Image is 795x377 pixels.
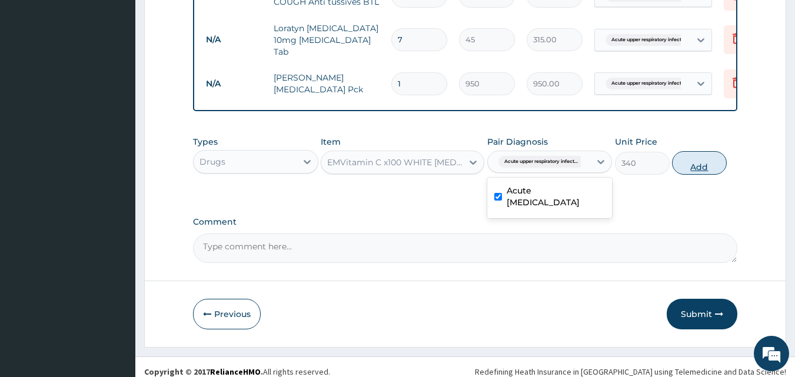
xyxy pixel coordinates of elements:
label: Types [193,137,218,147]
button: Submit [667,299,737,329]
strong: Copyright © 2017 . [144,366,263,377]
label: Item [321,136,341,148]
span: We're online! [68,114,162,232]
img: d_794563401_company_1708531726252_794563401 [22,59,48,88]
span: Acute upper respiratory infect... [606,78,691,89]
label: Acute [MEDICAL_DATA] [507,185,606,208]
span: Acute upper respiratory infect... [606,34,691,46]
button: Previous [193,299,261,329]
label: Comment [193,217,738,227]
button: Add [672,151,727,175]
div: EMVitamin C x100 WHITE [MEDICAL_DATA] Tab [327,156,464,168]
label: Unit Price [615,136,657,148]
span: Acute upper respiratory infect... [498,156,584,168]
div: Chat with us now [61,66,198,81]
textarea: Type your message and hit 'Enter' [6,252,224,293]
td: Loratyn [MEDICAL_DATA] 10mg [MEDICAL_DATA] Tab [268,16,385,64]
label: Pair Diagnosis [487,136,548,148]
td: N/A [200,73,268,95]
td: N/A [200,29,268,51]
div: Minimize live chat window [193,6,221,34]
a: RelianceHMO [210,366,261,377]
td: [PERSON_NAME] [MEDICAL_DATA] Pck [268,66,385,101]
div: Drugs [199,156,225,168]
